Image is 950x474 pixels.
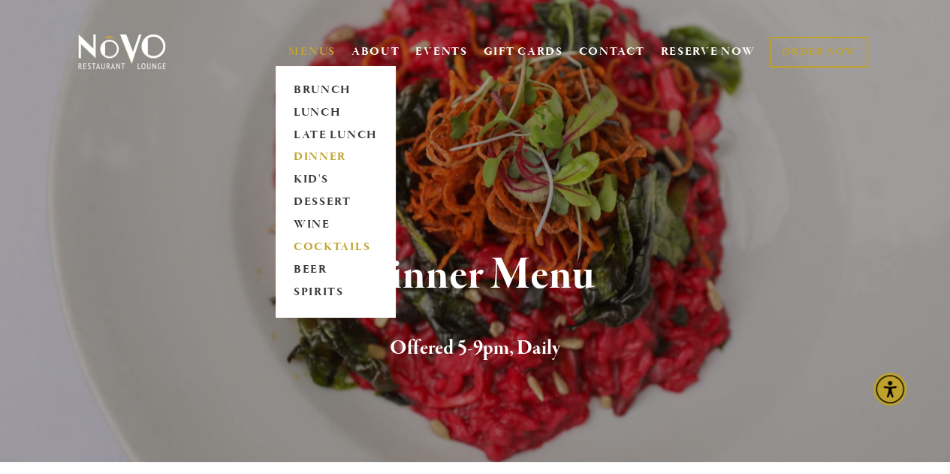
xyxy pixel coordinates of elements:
[288,169,382,192] a: KID'S
[351,44,400,59] a: ABOUT
[660,38,755,66] a: RESERVE NOW
[288,124,382,146] a: LATE LUNCH
[484,38,563,66] a: GIFT CARDS
[75,33,169,71] img: Novo Restaurant &amp; Lounge
[288,192,382,214] a: DESSERT
[99,333,851,364] h2: Offered 5-9pm, Daily
[288,44,336,59] a: MENUS
[99,251,851,300] h1: Dinner Menu
[288,214,382,237] a: WINE
[579,38,645,66] a: CONTACT
[288,237,382,259] a: COCKTAILS
[288,79,382,101] a: BRUNCH
[288,101,382,124] a: LUNCH
[288,259,382,282] a: BEER
[288,146,382,169] a: DINNER
[873,373,906,406] div: Accessibility Menu
[288,282,382,304] a: SPIRITS
[415,44,467,59] a: EVENTS
[770,37,868,68] a: ORDER NOW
